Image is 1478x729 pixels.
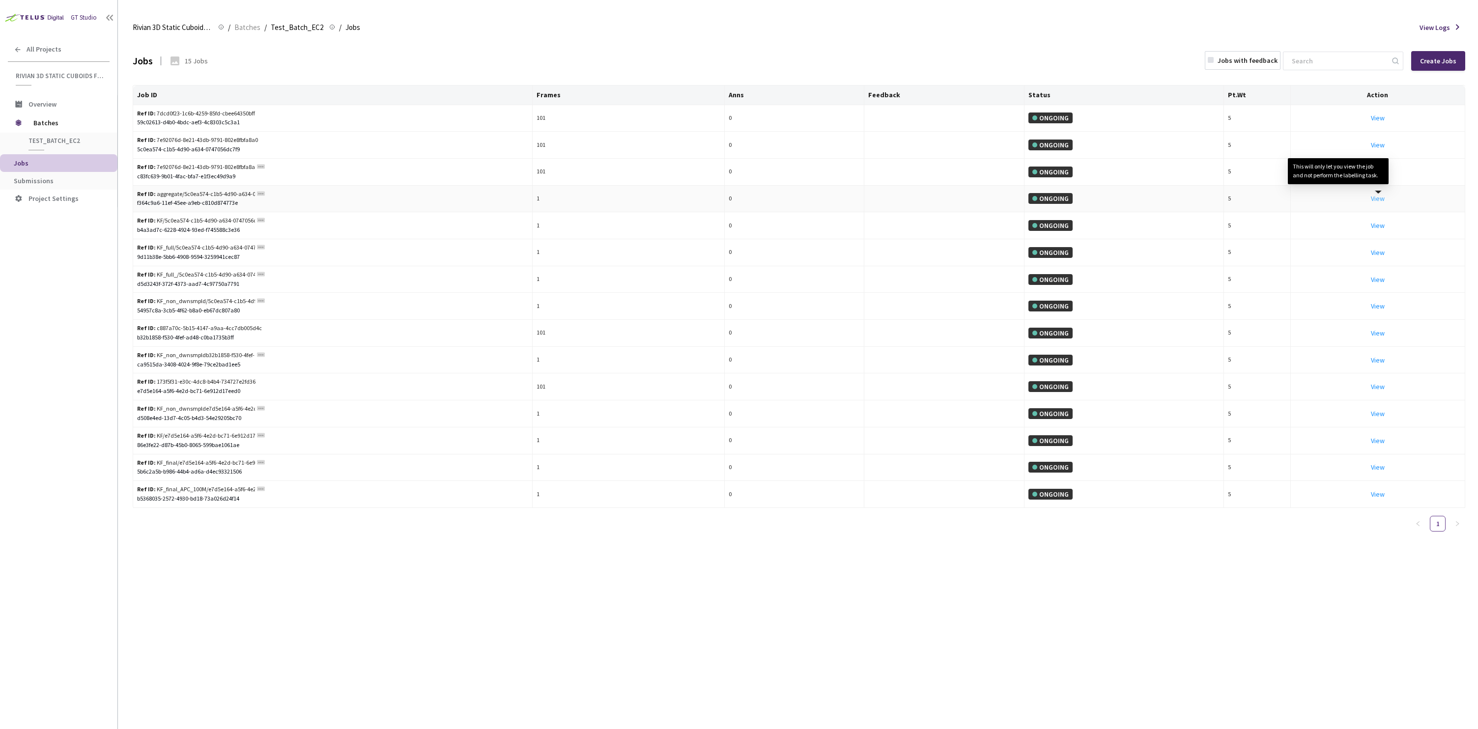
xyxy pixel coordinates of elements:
div: 15 Jobs [185,56,208,66]
span: Test_Batch_EC2 [271,22,323,33]
div: 173f5f31-e30c-4dc8-b4b4-734727e2fd36 [137,377,263,387]
span: Jobs [14,159,28,168]
li: Next Page [1450,516,1465,532]
div: ONGOING [1028,112,1073,123]
div: KF_full_/5c0ea574-c1b5-4d90-a634-0747056dc7f9 [137,270,255,280]
div: aggregate/5c0ea574-c1b5-4d90-a634-0747056dc7f9 [137,190,255,199]
div: b4a3ad7c-6228-4924-93ed-f745588c3e36 [137,225,528,235]
div: ONGOING [1028,462,1073,473]
b: Ref ID: [137,405,156,412]
td: 5 [1224,427,1291,454]
td: 1 [533,454,725,481]
td: 0 [725,105,864,132]
div: ONGOING [1028,220,1073,231]
a: View [1371,329,1385,337]
li: / [339,22,341,33]
th: Job ID [133,85,533,105]
div: 7dcd0f23-1c6b-4259-85fd-cbee64350bff [137,109,263,118]
td: 5 [1224,239,1291,266]
b: Ref ID: [137,324,156,332]
th: Frames [533,85,725,105]
a: View [1371,409,1385,418]
td: 1 [533,266,725,293]
div: ONGOING [1028,193,1073,204]
b: Ref ID: [137,163,156,170]
a: View [1371,302,1385,310]
li: / [264,22,267,33]
td: 5 [1224,400,1291,427]
div: KF_non_dwnsmplde7d5e164-a5f6-4e2d-bc71-6e912d17eed0 [137,404,255,414]
b: Ref ID: [137,271,156,278]
b: Ref ID: [137,432,156,439]
b: Ref ID: [137,110,156,117]
td: 101 [533,159,725,186]
li: Previous Page [1410,516,1426,532]
a: View [1371,194,1385,203]
td: 5 [1224,266,1291,293]
b: Ref ID: [137,297,156,305]
th: Pt.Wt [1224,85,1291,105]
div: 5c0ea574-c1b5-4d90-a634-0747056dc7f9 [137,145,528,154]
td: 0 [725,266,864,293]
div: 9d11b38e-5bb6-4908-9594-3259941cec87 [137,252,528,262]
b: Ref ID: [137,190,156,197]
div: KF_non_dwnsmpldb32b1858-f530-4fef-ad48-c0ba1735b3ff [137,351,255,360]
a: Batches [232,22,262,32]
div: ONGOING [1028,247,1073,258]
td: 5 [1224,212,1291,239]
td: 1 [533,239,725,266]
th: Action [1291,85,1465,105]
button: right [1450,516,1465,532]
div: ONGOING [1028,381,1073,392]
div: Jobs [133,53,153,68]
span: Rivian 3D Static Cuboids fixed[2024-25] [16,72,104,80]
button: left [1410,516,1426,532]
li: 1 [1430,516,1446,532]
div: 5b6c2a5b-b986-44b4-ad6a-d4ec93321506 [137,467,528,477]
td: 1 [533,400,725,427]
div: 54957c8a-3cb5-4f62-b8a0-eb67dc807a80 [137,306,528,315]
td: 0 [725,239,864,266]
span: right [1454,521,1460,527]
div: ONGOING [1028,301,1073,311]
div: 59c02613-d4b0-4bdc-aef3-4c8303c5c3a1 [137,118,528,127]
b: Ref ID: [137,217,156,224]
div: ONGOING [1028,408,1073,419]
td: 5 [1224,159,1291,186]
span: left [1415,521,1421,527]
td: 5 [1224,347,1291,374]
div: KF/e7d5e164-a5f6-4e2d-bc71-6e912d17eed0 [137,431,255,441]
b: Ref ID: [137,351,156,359]
b: Ref ID: [137,485,156,493]
td: 1 [533,212,725,239]
div: ONGOING [1028,355,1073,365]
td: 0 [725,132,864,159]
div: c83fc639-9b01-4fac-bfa7-e1f3ec49d9a9 [137,172,528,181]
td: 0 [725,293,864,320]
a: 1 [1430,516,1445,531]
input: Search [1286,52,1391,70]
td: 101 [533,105,725,132]
td: 101 [533,132,725,159]
a: View [1371,382,1385,391]
b: Ref ID: [137,459,156,466]
td: 5 [1224,373,1291,400]
td: 1 [533,427,725,454]
a: View [1371,490,1385,499]
div: 7e92076d-8e21-43db-9791-802e8fbfa8a0 [137,136,263,145]
div: Create Jobs [1420,57,1456,65]
div: This will only let you view the job and not perform the labelling task. [1293,162,1384,181]
div: ONGOING [1028,274,1073,285]
td: 0 [725,454,864,481]
b: Ref ID: [137,378,156,385]
span: Batches [234,22,260,33]
li: / [228,22,230,33]
td: 5 [1224,105,1291,132]
td: 5 [1224,481,1291,508]
td: 5 [1224,186,1291,213]
div: c887a70c-5b15-4147-a9aa-4cc7db005d4c [137,324,263,333]
td: 0 [725,481,864,508]
span: Submissions [14,176,54,185]
td: 0 [725,159,864,186]
div: ONGOING [1028,489,1073,500]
